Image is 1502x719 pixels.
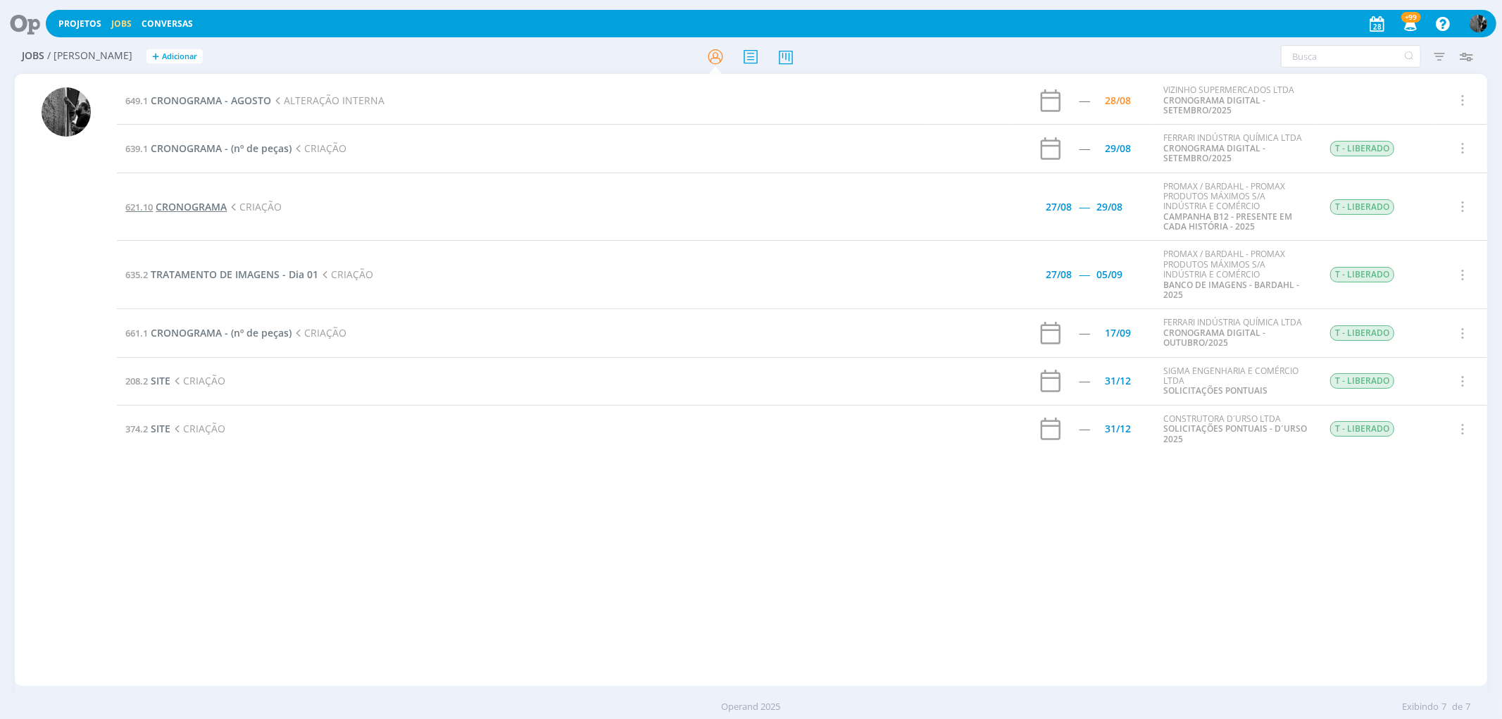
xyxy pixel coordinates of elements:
[125,327,148,339] span: 661.1
[1163,327,1265,349] a: CRONOGRAMA DIGITAL - OUTUBRO/2025
[1163,85,1308,115] div: VIZINHO SUPERMERCADOS LTDA
[125,422,170,435] a: 374.2SITE
[1401,12,1421,23] span: +99
[125,268,318,281] a: 635.2TRATAMENTO DE IMAGENS - Dia 01
[125,142,148,155] span: 639.1
[1452,700,1463,714] span: de
[125,200,227,213] a: 621.10CRONOGRAMA
[1395,11,1424,37] button: +99
[1163,384,1268,396] a: SOLICITAÇÕES PONTUAIS
[58,18,101,30] a: Projetos
[125,201,153,213] span: 621.10
[125,268,148,281] span: 635.2
[1470,15,1487,32] img: P
[292,326,346,339] span: CRIAÇÃO
[1105,96,1131,106] div: 28/08
[142,18,193,30] a: Conversas
[1163,211,1292,232] a: CAMPANHA B12 - PRESENTE EM CADA HISTÓRIA - 2025
[125,326,292,339] a: 661.1CRONOGRAMA - (nº de peças)
[125,94,148,107] span: 649.1
[1281,45,1421,68] input: Busca
[1469,11,1488,36] button: P
[1079,328,1090,338] div: -----
[1163,318,1308,348] div: FERRARI INDÚSTRIA QUÍMICA LTDA
[1163,279,1299,301] a: BANCO DE IMAGENS - BARDAHL - 2025
[1330,267,1394,282] span: T - LIBERADO
[1079,200,1090,213] span: -----
[1163,249,1308,300] div: PROMAX / BARDAHL - PROMAX PRODUTOS MÁXIMOS S/A INDÚSTRIA E COMÉRCIO
[54,18,106,30] button: Projetos
[125,423,148,435] span: 374.2
[162,52,197,61] span: Adicionar
[22,50,44,62] span: Jobs
[1163,94,1265,116] a: CRONOGRAMA DIGITAL - SETEMBRO/2025
[151,142,292,155] span: CRONOGRAMA - (nº de peças)
[1079,376,1090,386] div: -----
[1163,142,1265,164] a: CRONOGRAMA DIGITAL - SETEMBRO/2025
[125,375,148,387] span: 208.2
[1402,700,1439,714] span: Exibindo
[1079,424,1090,434] div: -----
[151,422,170,435] span: SITE
[1105,424,1131,434] div: 31/12
[1330,421,1394,437] span: T - LIBERADO
[318,268,373,281] span: CRIAÇÃO
[1330,141,1394,156] span: T - LIBERADO
[125,142,292,155] a: 639.1CRONOGRAMA - (nº de peças)
[1105,144,1131,154] div: 29/08
[1441,700,1446,714] span: 7
[151,268,318,281] span: TRATAMENTO DE IMAGENS - Dia 01
[137,18,197,30] button: Conversas
[1105,376,1131,386] div: 31/12
[156,200,227,213] span: CRONOGRAMA
[1163,133,1308,163] div: FERRARI INDÚSTRIA QUÍMICA LTDA
[271,94,384,107] span: ALTERAÇÃO INTERNA
[1330,199,1394,215] span: T - LIBERADO
[1046,202,1072,212] div: 27/08
[125,374,170,387] a: 208.2SITE
[170,374,225,387] span: CRIAÇÃO
[1163,423,1307,444] a: SOLICITAÇÕES PONTUAIS - D´URSO 2025
[227,200,282,213] span: CRIAÇÃO
[1079,96,1090,106] div: -----
[1079,144,1090,154] div: -----
[111,18,132,30] a: Jobs
[1079,268,1090,281] span: -----
[151,94,271,107] span: CRONOGRAMA - AGOSTO
[151,374,170,387] span: SITE
[152,49,159,64] span: +
[107,18,136,30] button: Jobs
[1163,414,1308,444] div: CONSTRUTORA D´URSO LTDA
[1465,700,1470,714] span: 7
[47,50,132,62] span: / [PERSON_NAME]
[1097,270,1123,280] div: 05/09
[1330,325,1394,341] span: T - LIBERADO
[125,94,271,107] a: 649.1CRONOGRAMA - AGOSTO
[1046,270,1072,280] div: 27/08
[1330,373,1394,389] span: T - LIBERADO
[1105,328,1131,338] div: 17/09
[151,326,292,339] span: CRONOGRAMA - (nº de peças)
[1163,182,1308,232] div: PROMAX / BARDAHL - PROMAX PRODUTOS MÁXIMOS S/A INDÚSTRIA E COMÉRCIO
[292,142,346,155] span: CRIAÇÃO
[42,87,91,137] img: P
[170,422,225,435] span: CRIAÇÃO
[1097,202,1123,212] div: 29/08
[146,49,203,64] button: +Adicionar
[1163,366,1308,396] div: SIGMA ENGENHARIA E COMÉRCIO LTDA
